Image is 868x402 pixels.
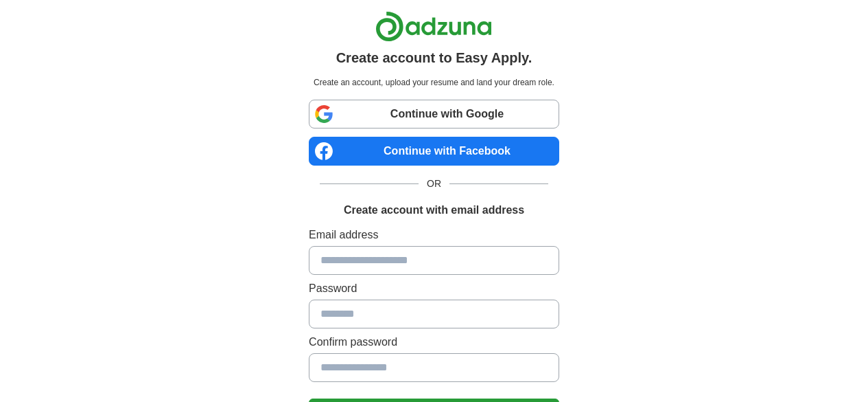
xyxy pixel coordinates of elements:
[344,202,524,219] h1: Create account with email address
[309,227,559,243] label: Email address
[312,76,556,89] p: Create an account, upload your resume and land your dream role.
[336,47,532,68] h1: Create account to Easy Apply.
[309,334,559,350] label: Confirm password
[309,100,559,129] a: Continue with Google
[309,280,559,297] label: Password
[375,11,492,42] img: Adzuna logo
[419,177,449,191] span: OR
[309,137,559,166] a: Continue with Facebook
